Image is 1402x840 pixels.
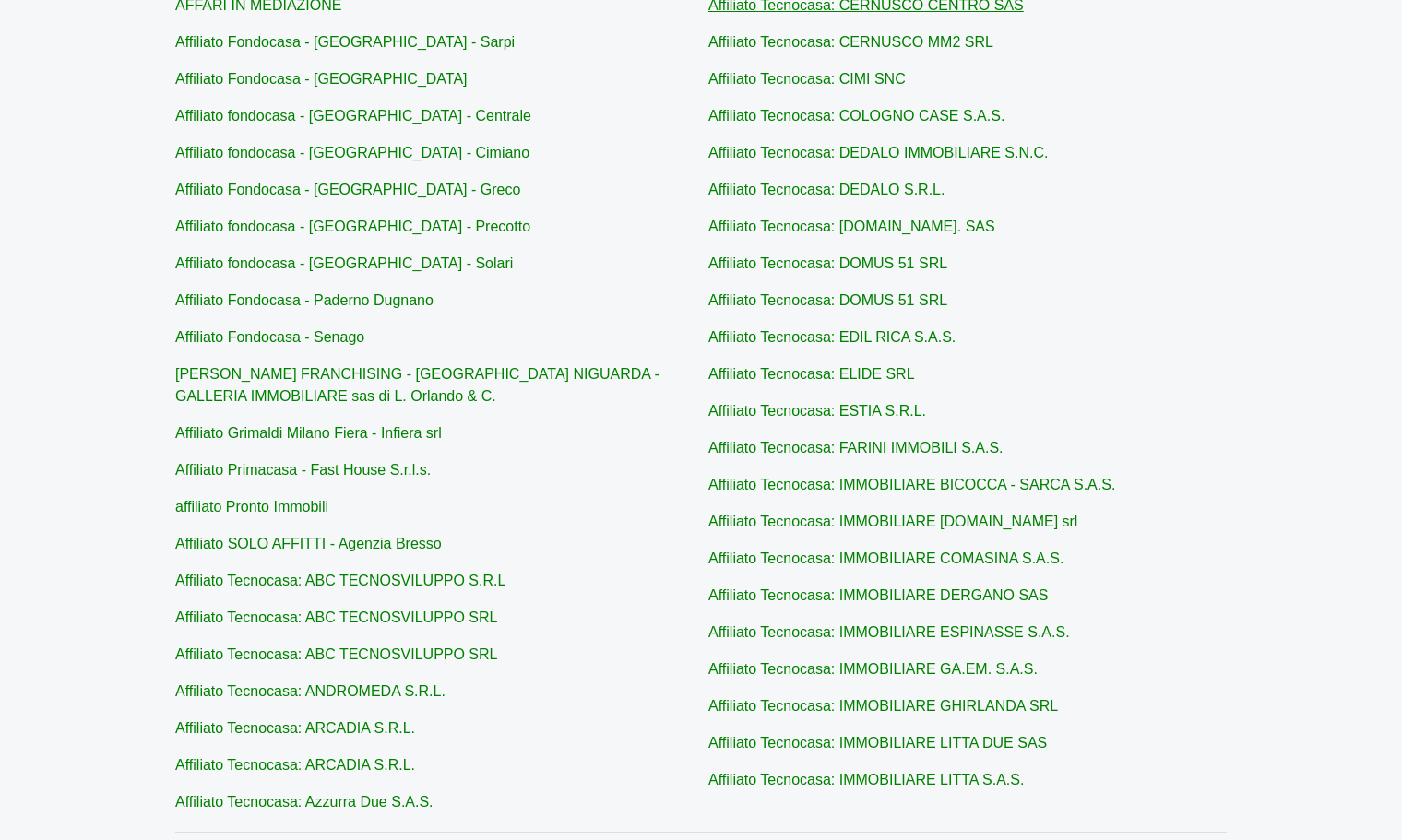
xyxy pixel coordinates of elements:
[708,772,1024,787] a: Affiliato Tecnocasa: IMMOBILIARE LITTA S.A.S.
[175,34,515,50] a: Affiliato Fondocasa - [GEOGRAPHIC_DATA] - Sarpi
[175,646,498,662] a: Affiliato Tecnocasa: ABC TECNOSVILUPPO SRL
[175,794,434,810] a: Affiliato Tecnocasa: Azzurra Due S.A.S.
[708,550,1063,566] a: Affiliato Tecnocasa: IMMOBILIARE COMASINA S.A.S.
[175,609,498,625] a: Affiliato Tecnocasa: ABC TECNOSVILUPPO SRL
[175,219,530,234] a: Affiliato fondocasa - [GEOGRAPHIC_DATA] - Precotto
[175,462,431,478] a: Affiliato Primacasa - Fast House S.r.l.s.
[175,71,468,87] a: Affiliato Fondocasa - [GEOGRAPHIC_DATA]
[175,366,659,404] a: [PERSON_NAME] FRANCHISING - [GEOGRAPHIC_DATA] NIGUARDA - GALLERIA IMMOBILIARE sas di L. Orlando & C.
[708,440,1004,455] a: Affiliato Tecnocasa: FARINI IMMOBILI S.A.S.
[175,255,513,271] a: Affiliato fondocasa - [GEOGRAPHIC_DATA] - Solari
[175,757,415,773] a: Affiliato Tecnocasa: ARCADIA S.R.L.
[708,255,947,271] a: Affiliato Tecnocasa: DOMUS 51 SRL
[175,720,415,736] a: Affiliato Tecnocasa: ARCADIA S.R.L.
[175,573,505,588] a: Affiliato Tecnocasa: ABC TECNOSVILUPPO S.R.L
[708,366,915,382] a: Affiliato Tecnocasa: ELIDE SRL
[175,145,529,160] a: Affiliato fondocasa - [GEOGRAPHIC_DATA] - Cimiano
[175,329,364,345] a: Affiliato Fondocasa - Senago
[708,71,906,87] a: Affiliato Tecnocasa: CIMI SNC
[708,219,995,234] a: Affiliato Tecnocasa: [DOMAIN_NAME]. SAS
[175,683,446,699] a: Affiliato Tecnocasa: ANDROMEDA S.R.L.
[708,624,1070,640] a: Affiliato Tecnocasa: IMMOBILIARE ESPINASSE S.A.S.
[708,108,1004,124] a: Affiliato Tecnocasa: COLOGNO CASE S.A.S.
[708,403,926,419] a: Affiliato Tecnocasa: ESTIA S.R.L.
[708,145,1048,160] a: Affiliato Tecnocasa: DEDALO IMMOBILIARE S.N.C.
[708,292,947,308] a: Affiliato Tecnocasa: DOMUS 51 SRL
[175,536,442,551] a: Affiliato SOLO AFFITTI - Agenzia Bresso
[175,108,531,124] a: Affiliato fondocasa - [GEOGRAPHIC_DATA] - Centrale
[708,587,1048,603] a: Affiliato Tecnocasa: IMMOBILIARE DERGANO SAS
[175,499,328,515] a: affiliato Pronto Immobili
[708,182,945,197] a: Affiliato Tecnocasa: DEDALO S.R.L.
[708,698,1058,714] a: Affiliato Tecnocasa: IMMOBILIARE GHIRLANDA SRL
[708,329,956,345] a: Affiliato Tecnocasa: EDIL RICA S.A.S.
[175,182,520,197] a: Affiliato Fondocasa - [GEOGRAPHIC_DATA] - Greco
[175,425,442,441] a: Affiliato Grimaldi Milano Fiera - Infiera srl
[708,661,1038,677] a: Affiliato Tecnocasa: IMMOBILIARE GA.EM. S.A.S.
[708,514,1077,529] a: Affiliato Tecnocasa: IMMOBILIARE [DOMAIN_NAME] srl
[708,477,1115,492] a: Affiliato Tecnocasa: IMMOBILIARE BICOCCA - SARCA S.A.S.
[708,34,993,50] a: Affiliato Tecnocasa: CERNUSCO MM2 SRL
[708,735,1047,751] a: Affiliato Tecnocasa: IMMOBILIARE LITTA DUE SAS
[175,292,434,308] a: Affiliato Fondocasa - Paderno Dugnano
